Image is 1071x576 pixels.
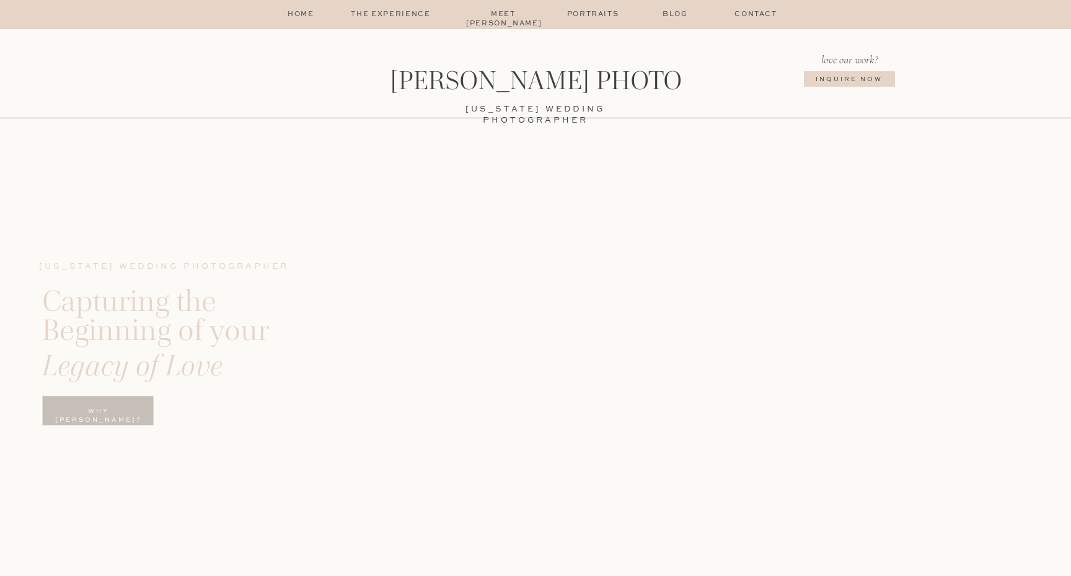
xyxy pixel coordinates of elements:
h2: Legacy of Love [42,351,359,390]
a: The Experience [338,10,443,20]
a: Why [PERSON_NAME]? [43,407,154,428]
a: Meet [PERSON_NAME] [466,10,540,20]
a: [US_STATE] wedding photographer [415,104,656,113]
a: Portraits [563,10,623,20]
a: home [286,10,316,20]
a: Inquire NOw [796,75,902,96]
a: Contact [726,10,786,20]
a: Blog [645,10,705,20]
a: [PERSON_NAME] Photo [365,68,706,97]
a: [US_STATE] Wedding Photographer [39,261,311,287]
p: love our work? [808,51,891,67]
a: Capturing the Beginning of your [42,287,324,349]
